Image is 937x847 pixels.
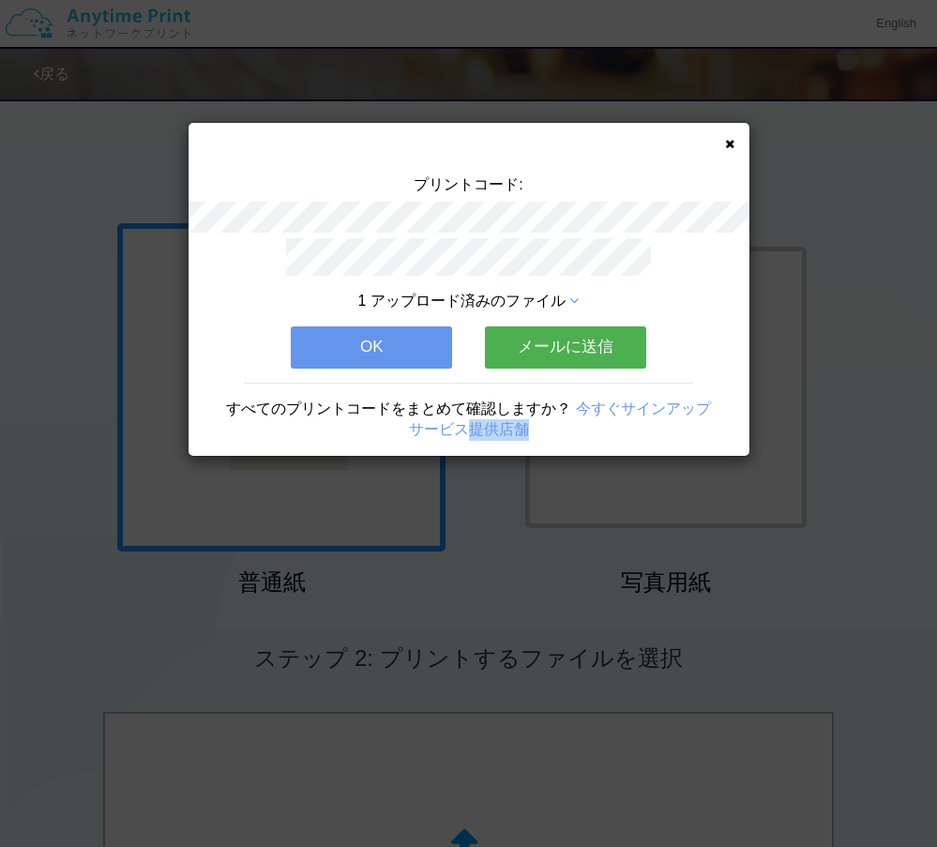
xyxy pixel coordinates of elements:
[485,326,646,368] button: メールに送信
[409,421,529,437] a: サービス提供店舗
[226,401,571,416] span: すべてのプリントコードをまとめて確認しますか？
[414,176,522,192] span: プリントコード:
[576,401,711,416] a: 今すぐサインアップ
[358,293,566,309] span: 1 アップロード済みのファイル
[291,326,452,368] button: OK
